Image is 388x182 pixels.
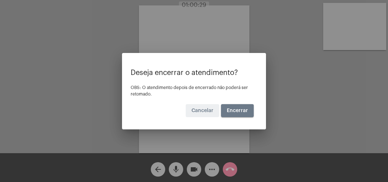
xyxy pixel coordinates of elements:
[131,85,248,96] span: OBS: O atendimento depois de encerrado não poderá ser retomado.
[227,108,248,113] span: Encerrar
[186,104,219,117] button: Cancelar
[191,108,213,113] span: Cancelar
[221,104,254,117] button: Encerrar
[131,69,257,77] p: Deseja encerrar o atendimento?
